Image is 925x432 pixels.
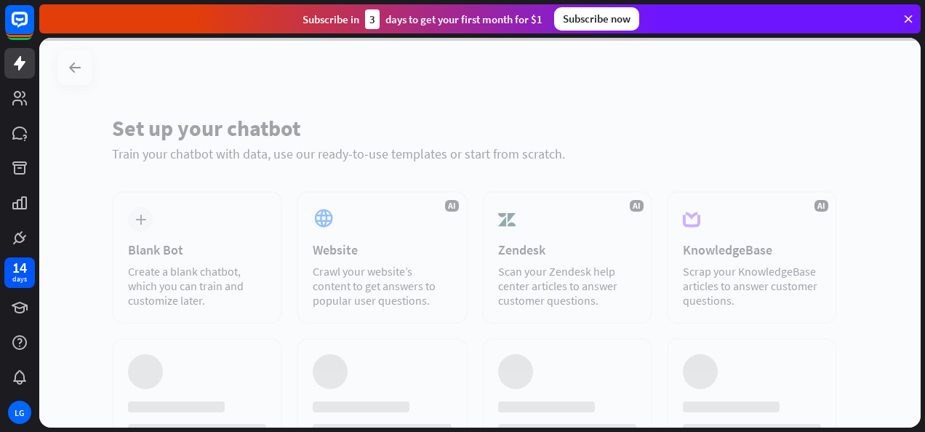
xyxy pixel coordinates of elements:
[4,257,35,288] a: 14 days
[554,7,639,31] div: Subscribe now
[303,9,542,29] div: Subscribe in days to get your first month for $1
[365,9,380,29] div: 3
[12,274,27,284] div: days
[12,261,27,274] div: 14
[8,401,31,424] div: LG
